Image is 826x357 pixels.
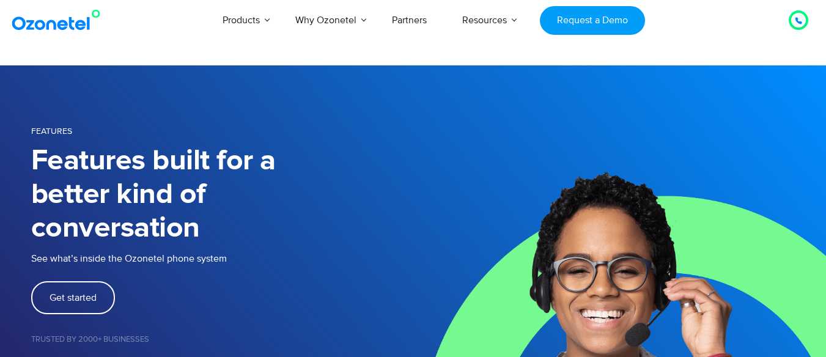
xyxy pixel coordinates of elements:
[31,251,413,266] p: See what’s inside the Ozonetel phone system
[31,281,115,314] a: Get started
[31,126,72,136] span: FEATURES
[31,336,413,344] h5: Trusted by 2000+ Businesses
[31,144,413,245] h1: Features built for a better kind of conversation
[540,6,644,35] a: Request a Demo
[50,293,97,303] span: Get started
